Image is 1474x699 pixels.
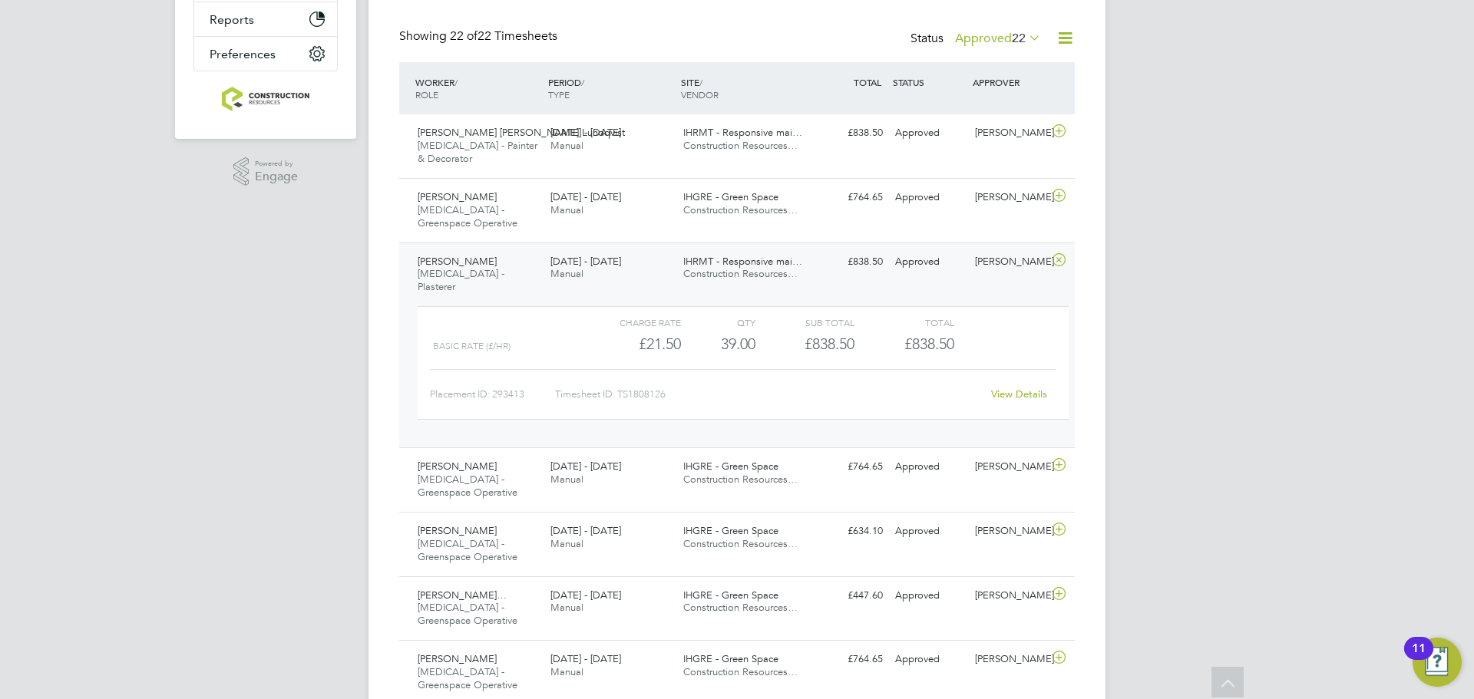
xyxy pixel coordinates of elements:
div: [PERSON_NAME] [969,120,1049,146]
div: Showing [399,28,560,45]
label: Approved [955,31,1041,46]
a: View Details [991,387,1047,401]
span: Manual [550,267,583,280]
div: [PERSON_NAME] [969,647,1049,672]
div: [PERSON_NAME] [969,249,1049,275]
span: [DATE] - [DATE] [550,589,621,602]
span: Construction Resources… [683,473,798,486]
div: [PERSON_NAME] [969,454,1049,480]
span: Reports [210,12,254,27]
span: [MEDICAL_DATA] - Greenspace Operative [418,665,517,691]
span: Manual [550,139,583,152]
span: [PERSON_NAME] [PERSON_NAME] Lundqvist [418,126,625,139]
span: [PERSON_NAME] [418,255,497,268]
div: QTY [681,313,755,331]
a: Powered byEngage [233,157,299,186]
span: Construction Resources… [683,267,798,280]
span: [PERSON_NAME] [418,524,497,537]
img: construction-resources-logo-retina.png [222,87,310,111]
div: Approved [889,249,969,275]
div: £838.50 [755,331,854,357]
span: Construction Resources… [683,537,798,550]
span: Preferences [210,47,276,61]
span: [MEDICAL_DATA] - Plasterer [418,267,504,293]
span: [MEDICAL_DATA] - Painter & Decorator [418,139,537,165]
div: £838.50 [809,120,889,146]
span: Manual [550,537,583,550]
span: [MEDICAL_DATA] - Greenspace Operative [418,601,517,627]
span: IHGRE - Green Space [683,589,778,602]
span: [DATE] - [DATE] [550,190,621,203]
div: £764.65 [809,454,889,480]
span: / [581,76,584,88]
span: [DATE] - [DATE] [550,255,621,268]
div: £21.50 [582,331,681,357]
span: Manual [550,203,583,216]
div: APPROVER [969,68,1049,96]
span: Engage [255,170,298,183]
span: 22 Timesheets [450,28,557,44]
span: IHGRE - Green Space [683,190,778,203]
div: SITE [677,68,810,108]
div: £764.65 [809,185,889,210]
span: Construction Resources… [683,139,798,152]
div: Approved [889,647,969,672]
span: Manual [550,601,583,614]
span: Manual [550,665,583,678]
span: [MEDICAL_DATA] - Greenspace Operative [418,537,517,563]
div: Charge rate [582,313,681,331]
span: / [454,76,458,88]
span: [DATE] - [DATE] [550,126,621,139]
div: Timesheet ID: TS1808126 [555,382,981,407]
span: [PERSON_NAME]… [418,589,507,602]
span: [MEDICAL_DATA] - Greenspace Operative [418,473,517,499]
div: Approved [889,120,969,146]
div: £447.60 [809,583,889,608]
div: £634.10 [809,519,889,544]
span: [DATE] - [DATE] [550,524,621,537]
span: TOTAL [854,76,881,88]
span: VENDOR [681,88,719,101]
span: Basic Rate (£/HR) [433,341,511,351]
div: 39.00 [681,331,755,357]
div: £838.50 [809,249,889,275]
div: WORKER [411,68,544,108]
span: TYPE [548,88,570,101]
span: [PERSON_NAME] [418,460,497,473]
span: Manual [550,473,583,486]
span: Powered by [255,157,298,170]
span: [MEDICAL_DATA] - Greenspace Operative [418,203,517,229]
span: IHGRE - Green Space [683,460,778,473]
span: Construction Resources… [683,601,798,614]
div: PERIOD [544,68,677,108]
span: / [699,76,702,88]
div: Placement ID: 293413 [430,382,555,407]
div: Sub Total [755,313,854,331]
span: IHRMT - Responsive mai… [683,126,802,139]
button: Preferences [194,37,337,71]
div: Status [911,28,1044,50]
div: Approved [889,583,969,608]
span: IHGRE - Green Space [683,524,778,537]
span: 22 [1012,31,1026,46]
div: [PERSON_NAME] [969,519,1049,544]
div: Approved [889,185,969,210]
span: [DATE] - [DATE] [550,652,621,665]
span: IHGRE - Green Space [683,652,778,665]
span: [PERSON_NAME] [418,652,497,665]
div: [PERSON_NAME] [969,185,1049,210]
div: Total [854,313,953,331]
div: Approved [889,454,969,480]
div: £764.65 [809,647,889,672]
span: Construction Resources… [683,665,798,678]
span: 22 of [450,28,478,44]
div: Approved [889,519,969,544]
button: Reports [194,2,337,36]
div: STATUS [889,68,969,96]
span: [DATE] - [DATE] [550,460,621,473]
span: [PERSON_NAME] [418,190,497,203]
span: Construction Resources… [683,203,798,216]
button: Open Resource Center, 11 new notifications [1413,638,1462,687]
span: ROLE [415,88,438,101]
div: [PERSON_NAME] [969,583,1049,608]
